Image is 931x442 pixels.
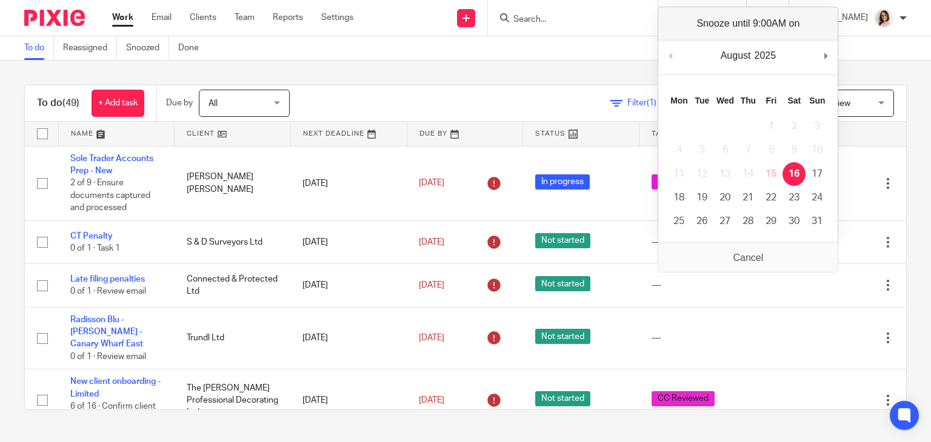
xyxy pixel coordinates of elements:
[92,90,144,117] a: + Add task
[759,209,783,233] button: 29
[690,186,713,209] button: 19
[63,36,117,60] a: Reassigned
[719,47,753,65] div: August
[37,97,79,110] h1: To do
[273,12,303,24] a: Reports
[175,220,291,263] td: S & D Surveyors Ltd
[759,186,783,209] button: 22
[788,96,801,105] abbr: Saturday
[667,186,690,209] button: 18
[806,186,829,209] button: 24
[535,391,590,406] span: Not started
[535,276,590,291] span: Not started
[178,36,208,60] a: Done
[24,36,54,60] a: To do
[419,238,444,246] span: [DATE]
[190,12,216,24] a: Clients
[175,264,291,307] td: Connected & Protected Ltd
[783,162,806,186] button: 16
[627,99,666,107] span: Filter
[419,334,444,342] span: [DATE]
[753,47,778,65] div: 2025
[664,47,676,65] button: Previous Month
[690,209,713,233] button: 26
[695,96,710,105] abbr: Tuesday
[290,369,407,432] td: [DATE]
[152,12,172,24] a: Email
[512,15,621,25] input: Search
[652,174,713,190] span: Bookkeeping
[741,96,756,105] abbr: Thursday
[652,332,778,344] div: ---
[70,154,153,175] a: Sole Trader Accounts Prep - New
[713,209,736,233] button: 27
[209,99,218,108] span: All
[290,146,407,220] td: [DATE]
[235,12,255,24] a: Team
[647,99,656,107] span: (1)
[783,209,806,233] button: 30
[652,130,672,137] span: Tags
[70,275,145,283] a: Late filing penalties
[736,186,759,209] button: 21
[716,96,734,105] abbr: Wednesday
[419,179,444,187] span: [DATE]
[70,288,146,296] span: 0 of 1 · Review email
[736,209,759,233] button: 28
[70,377,161,398] a: New client onboarding - Limited
[535,233,590,248] span: Not started
[126,36,169,60] a: Snoozed
[652,236,778,248] div: ---
[535,174,590,190] span: In progress
[70,352,146,361] span: 0 of 1 · Review email
[321,12,353,24] a: Settings
[70,315,143,349] a: Radisson Blu - [PERSON_NAME] - Canary Wharf East
[806,209,829,233] button: 31
[783,186,806,209] button: 23
[667,209,690,233] button: 25
[713,186,736,209] button: 20
[62,98,79,108] span: (49)
[766,96,777,105] abbr: Friday
[70,402,156,423] span: 6 of 16 · Confirm client engagement
[175,369,291,432] td: The [PERSON_NAME] Professional Decorating Ltd
[70,232,113,240] a: CT Penalty
[290,220,407,263] td: [DATE]
[535,329,590,344] span: Not started
[175,307,291,369] td: Trundl Ltd
[166,97,193,109] p: Due by
[652,279,778,291] div: ---
[70,244,120,252] span: 0 of 1 · Task 1
[290,264,407,307] td: [DATE]
[290,307,407,369] td: [DATE]
[419,281,444,289] span: [DATE]
[809,96,825,105] abbr: Sunday
[819,47,832,65] button: Next Month
[175,146,291,220] td: [PERSON_NAME] [PERSON_NAME]
[24,10,85,26] img: Pixie
[652,391,715,406] span: CC Reviewed
[70,179,150,212] span: 2 of 9 · Ensure documents captured and processed
[670,96,687,105] abbr: Monday
[806,162,829,186] button: 17
[419,396,444,404] span: [DATE]
[874,8,893,28] img: Caroline%20-%20HS%20-%20LI.png
[112,12,133,24] a: Work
